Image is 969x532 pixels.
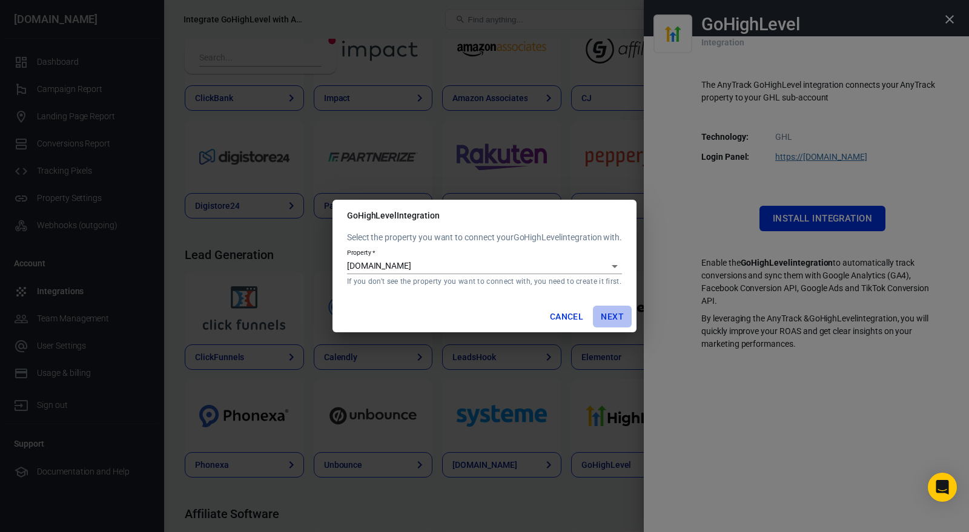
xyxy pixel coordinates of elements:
div: Open Intercom Messenger [928,473,957,502]
button: Open [606,258,623,275]
p: Select the property you want to connect your GoHighLevel integration with. [347,231,622,244]
label: Property [347,248,375,257]
button: Next [593,306,632,328]
h2: GoHighLevel Integration [332,200,637,231]
button: Cancel [545,306,588,328]
p: If you don't see the property you want to connect with, you need to create it first. [347,277,622,286]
